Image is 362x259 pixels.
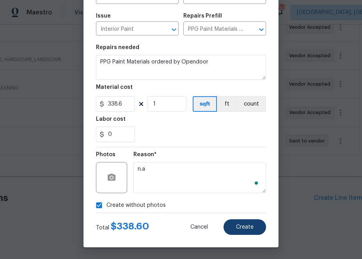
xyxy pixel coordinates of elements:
button: Cancel [178,219,220,235]
h5: Labor cost [96,116,126,122]
textarea: To enrich screen reader interactions, please activate Accessibility in Grammarly extension settings [133,162,266,193]
span: $ 338.60 [111,222,149,231]
div: Total [96,222,149,232]
textarea: PPG Paint Materials ordered by Opendoor [96,55,266,80]
h5: Repairs Prefill [183,13,222,19]
button: ft [217,96,237,112]
button: count [237,96,266,112]
h5: Photos [96,152,115,157]
button: Open [256,24,267,35]
button: Create [224,219,266,235]
h5: Repairs needed [96,45,139,50]
span: Create [236,224,254,230]
h5: Material cost [96,85,133,90]
button: Open [169,24,179,35]
h5: Reason* [133,152,156,157]
button: sqft [193,96,217,112]
h5: Issue [96,13,111,19]
span: Create without photos [106,201,166,210]
span: Cancel [190,224,208,230]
